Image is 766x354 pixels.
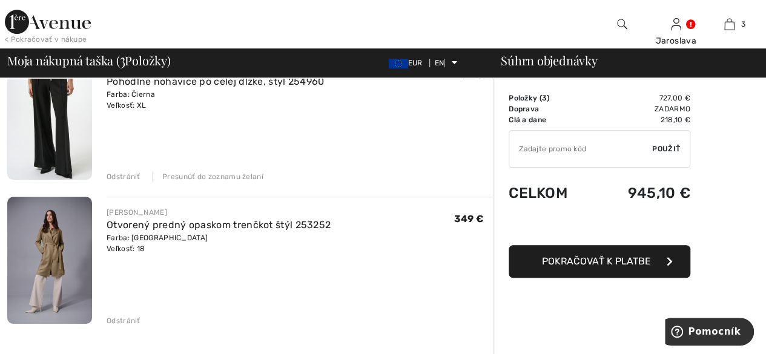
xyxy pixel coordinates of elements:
[652,145,680,153] font: Použiť
[107,234,208,242] font: Farba: [GEOGRAPHIC_DATA]
[509,214,690,241] iframe: PayPal
[107,316,140,325] font: Odstrániť
[107,101,146,110] font: Veľkosť: XL
[509,105,539,113] font: Doprava
[671,18,681,30] a: Prihlásiť sa
[659,94,690,102] font: 727,00 €
[120,48,125,70] font: 3
[671,17,681,31] img: Moje informácie
[655,105,690,113] font: Zadarmo
[509,94,542,102] font: Položky (
[509,245,690,278] button: Pokračovať k platbe
[617,17,627,31] img: vyhľadať na webovej stránke
[665,318,754,348] iframe: Otvorí widget, kde nájdete viac informácií
[107,219,331,231] a: Otvorený predný opaskom trenčkot štýl 253252
[7,52,120,68] font: Moja nákupná taška (
[454,213,484,225] font: 349 €
[542,94,547,102] font: 3
[741,20,745,28] font: 3
[547,94,549,102] font: )
[107,76,325,87] a: Pohodlné nohavice po celej dĺžke, štýl 254960
[7,197,92,324] img: Otvorený predný opaskom trenčkot štýl 253252
[408,59,423,67] font: EUR
[107,90,155,99] font: Farba: Čierna
[456,70,484,81] font: 189 €
[509,185,567,202] font: Celkom
[5,35,87,44] font: < Pokračovať v nákupe
[7,53,92,180] img: Pohodlné nohavice po celej dĺžke, štýl 254960
[509,116,546,124] font: Clá a dane
[628,185,690,202] font: 945,10 €
[724,17,735,31] img: Moja taška
[107,172,140,181] font: Odstrániť
[5,10,91,34] img: Prvá trieda
[107,208,167,217] font: [PERSON_NAME]
[501,52,597,68] font: Súhrn objednávky
[107,244,145,253] font: Veľkosť: 18
[542,255,651,267] font: Pokračovať k platbe
[125,52,170,68] font: Položky)
[435,59,444,67] font: EN
[661,116,690,124] font: 218,10 €
[703,17,756,31] a: 3
[389,59,408,68] img: Euro
[509,131,652,167] input: Promo kód
[162,172,263,181] font: Presunúť do zoznamu želaní
[655,36,696,46] font: Jaroslava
